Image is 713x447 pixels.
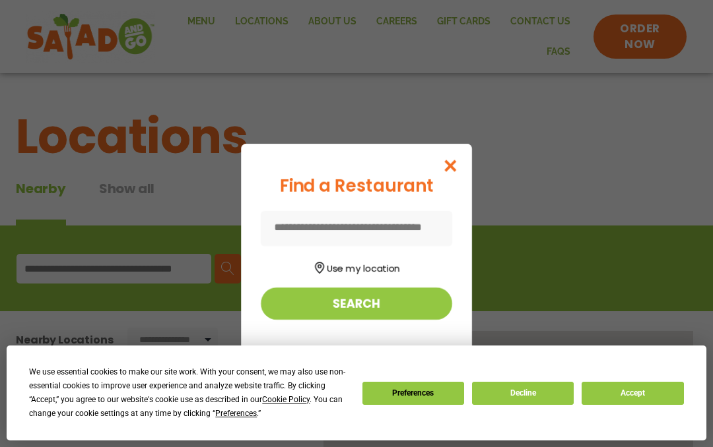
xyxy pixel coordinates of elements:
[582,382,683,405] button: Accept
[29,365,346,421] div: We use essential cookies to make our site work. With your consent, we may also use non-essential ...
[215,409,257,418] span: Preferences
[261,173,452,199] div: Find a Restaurant
[262,395,310,404] span: Cookie Policy
[429,144,472,188] button: Close modal
[261,258,452,276] button: Use my location
[362,382,464,405] button: Preferences
[472,382,574,405] button: Decline
[7,345,706,440] div: Cookie Consent Prompt
[261,287,452,320] button: Search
